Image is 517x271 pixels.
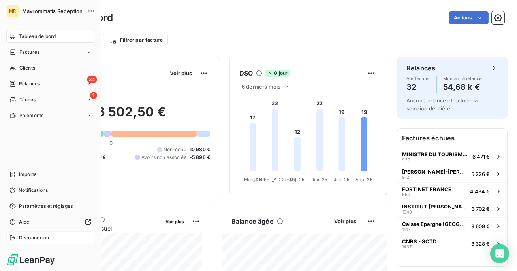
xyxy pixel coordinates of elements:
span: Mavrommatis Reception [22,8,83,14]
span: Montant à relancer [443,76,483,81]
span: CNRS - SCTD [402,238,436,244]
tspan: Juin 25 [312,177,328,182]
span: 3 702 € [472,206,490,212]
a: Clients [6,62,94,74]
span: 6 derniers mois [242,83,280,90]
span: 34 [87,76,97,83]
button: INSTITUT [PERSON_NAME]16403 702 € [397,200,507,217]
h6: Relances [406,63,435,73]
span: Avoirs non associés [141,154,186,161]
a: Aide [6,216,94,228]
button: Caisse Epargne [GEOGRAPHIC_DATA]16173 609 € [397,217,507,235]
span: Notifications [19,187,48,194]
h6: Factures échues [397,129,507,148]
span: 1437 [402,244,412,249]
a: Paramètres et réglages [6,200,94,212]
span: -5 896 € [190,154,210,161]
span: Tableau de bord [19,33,56,40]
span: FORTINET FRANCE [402,186,451,192]
button: CNRS - SCTD14373 328 € [397,235,507,252]
tspan: Août 25 [355,177,373,182]
a: 1Tâches [6,93,94,106]
button: Voir plus [332,218,359,225]
button: Voir plus [163,218,186,225]
span: MINISTRE DU TOURISME DE [GEOGRAPHIC_DATA] [402,151,469,157]
span: Tâches [19,96,36,103]
span: [PERSON_NAME]-[PERSON_NAME] [402,169,468,175]
span: 3 609 € [471,223,490,229]
span: Clients [19,64,35,72]
tspan: Juil. 25 [334,177,350,182]
span: Non-échu [164,146,186,153]
button: MINISTRE DU TOURISME DE [GEOGRAPHIC_DATA]9296 471 € [397,148,507,165]
h2: 26 502,50 € [45,104,210,128]
span: Relances [19,80,40,87]
span: 912 [402,175,409,180]
span: Factures [19,49,39,56]
span: 929 [402,157,410,162]
span: 0 jour [265,70,290,77]
button: Filtrer par facture [103,34,168,46]
span: Paiements [19,112,43,119]
tspan: [STREET_ADDRESS] [254,177,296,182]
span: 1 [90,92,97,99]
a: Factures [6,46,94,59]
span: 0 [109,140,113,146]
span: 1640 [402,210,412,214]
div: Open Intercom Messenger [490,244,509,263]
span: 10 980 € [190,146,210,153]
span: Voir plus [170,70,192,76]
img: Logo LeanPay [6,254,55,266]
span: Déconnexion [19,234,49,241]
span: Chiffre d'affaires mensuel [45,224,160,233]
span: 5 226 € [471,171,490,177]
span: INSTITUT [PERSON_NAME] [402,203,468,210]
h4: 54,68 k € [443,81,483,93]
span: Paramètres et réglages [19,203,73,210]
span: Caisse Epargne [GEOGRAPHIC_DATA] [402,221,468,227]
span: 1617 [402,227,410,232]
a: Imports [6,168,94,181]
span: 4 434 € [470,188,490,195]
a: Tableau de bord [6,30,94,43]
button: FORTINET FRANCE6594 434 € [397,182,507,200]
h6: Balance âgée [231,216,274,226]
span: 6 471 € [472,154,490,160]
a: 34Relances [6,78,94,90]
button: Actions [449,11,489,24]
h4: 32 [406,81,430,93]
span: 3 328 € [471,241,490,247]
div: MR [6,5,19,17]
span: Aide [19,218,30,226]
button: Voir plus [167,70,194,77]
tspan: Mars 25 [244,177,261,182]
h6: DSO [239,68,253,78]
button: [PERSON_NAME]-[PERSON_NAME]9125 226 € [397,165,507,182]
span: Voir plus [165,219,184,224]
span: Imports [19,171,36,178]
a: Paiements [6,109,94,122]
span: Aucune relance effectuée la semaine dernière. [406,97,478,112]
span: 659 [402,192,410,197]
span: À effectuer [406,76,430,81]
span: Voir plus [334,218,356,224]
tspan: Mai 25 [290,177,305,182]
